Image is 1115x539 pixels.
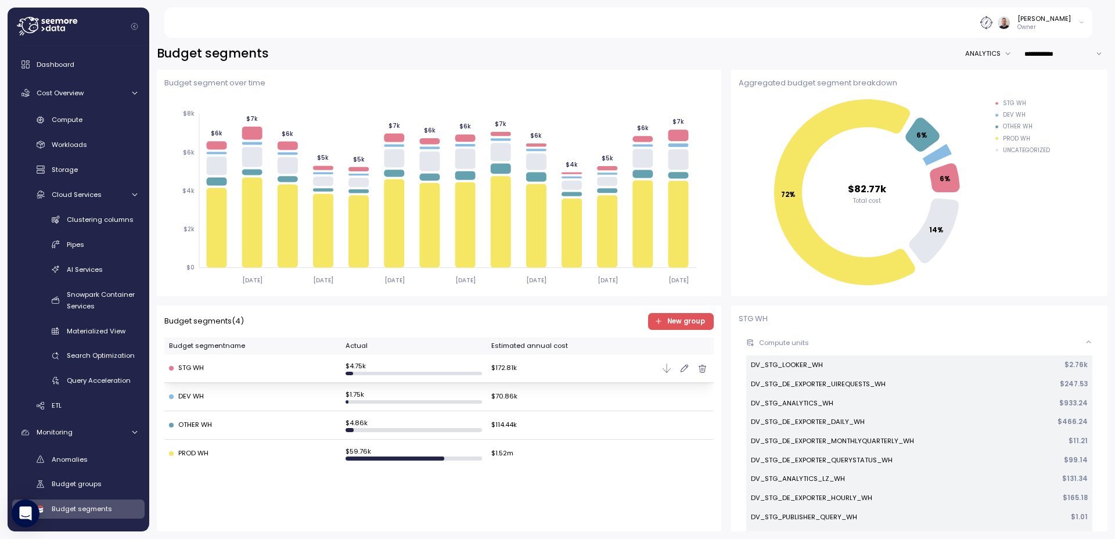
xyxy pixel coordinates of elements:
[12,260,145,279] a: AI Services
[52,504,112,513] span: Budget segments
[751,398,833,408] p: DV_STG_ANALYTICS_WH
[282,130,293,138] tspan: $6k
[164,315,244,327] p: Budget segments ( 4 )
[52,165,78,174] span: Storage
[1003,135,1030,143] div: PROD WH
[169,391,336,402] div: DEV WH
[759,338,1085,347] p: Compute units
[1063,493,1088,502] p: $ 165.18
[12,421,145,444] a: Monitoring
[341,383,487,411] td: $ 1.75k
[1058,417,1088,426] p: $ 466.24
[459,123,471,131] tspan: $6k
[424,127,436,134] tspan: $6k
[602,155,613,163] tspan: $5k
[12,135,145,154] a: Workloads
[341,439,487,468] td: $ 59.76k
[169,420,336,430] div: OTHER WH
[648,313,714,330] button: New group
[668,276,689,284] tspan: [DATE]
[67,376,131,385] span: Query Acceleration
[751,436,914,445] p: DV_STG_DE_EXPORTER_MONTHLYQUARTERLY_WH
[495,120,506,128] tspan: $7k
[353,156,365,163] tspan: $5k
[313,276,333,284] tspan: [DATE]
[751,360,823,369] p: DV_STG_LOOKER_WH
[739,77,1100,89] p: Aggregated budget segment breakdown
[667,314,705,329] span: New group
[12,475,145,494] a: Budget groups
[672,118,684,126] tspan: $7k
[1017,14,1071,23] div: [PERSON_NAME]
[531,132,542,139] tspan: $6k
[67,290,135,311] span: Snowpark Container Services
[751,493,872,502] p: DV_STG_DE_EXPORTER_HOURLY_WH
[169,363,336,373] div: STG WH
[751,417,865,426] p: DV_STG_DE_EXPORTER_DAILY_WH
[186,264,195,272] tspan: $0
[52,455,88,464] span: Anomalies
[52,140,87,149] span: Workloads
[341,354,487,383] td: $ 4.75k
[12,500,39,527] div: Open Intercom Messenger
[751,512,857,522] p: DV_STG_PUBLISHER_QUERY_WH
[751,474,845,483] p: DV_STG_ANALYTICS_LZ_WH
[1060,379,1088,389] p: $ 247.53
[1003,123,1033,131] div: OTHER WH
[1069,436,1088,445] p: $ 11.21
[491,419,709,432] div: $ 114.44k
[37,60,74,69] span: Dashboard
[12,160,145,179] a: Storage
[52,479,102,488] span: Budget groups
[12,235,145,254] a: Pipes
[67,265,103,274] span: AI Services
[341,337,487,354] th: Actual
[1071,512,1088,522] p: $ 1.01
[389,122,400,130] tspan: $7k
[211,130,222,138] tspan: $6k
[739,332,1100,353] button: Compute units
[341,411,487,440] td: $ 4.86k
[566,161,578,168] tspan: $4k
[12,371,145,390] a: Query Acceleration
[487,337,714,354] th: Estimated annual cost
[1003,146,1050,154] div: UNCATEGORIZED
[1062,474,1088,483] p: $ 131.34
[157,45,269,62] h2: Budget segments
[848,182,887,196] tspan: $82.77k
[1003,111,1026,119] div: DEV WH
[527,276,547,284] tspan: [DATE]
[67,215,134,224] span: Clustering columns
[164,77,714,89] p: Budget segment over time
[52,401,62,410] span: ETL
[12,346,145,365] a: Search Optimization
[12,285,145,315] a: Snowpark Container Services
[182,187,195,195] tspan: $4k
[184,226,195,233] tspan: $2k
[965,45,1017,62] button: ANALYTICS
[127,22,142,31] button: Collapse navigation
[12,210,145,229] a: Clustering columns
[242,276,262,284] tspan: [DATE]
[598,276,618,284] tspan: [DATE]
[12,396,145,415] a: ETL
[183,110,195,118] tspan: $8k
[637,125,649,132] tspan: $6k
[12,53,145,76] a: Dashboard
[739,313,1100,325] p: STG WH
[1017,23,1071,31] p: Owner
[491,390,709,404] div: $ 70.86k
[853,197,881,204] tspan: Total cost
[1059,398,1088,408] p: $ 933.24
[1064,360,1088,369] p: $ 2.76k
[67,240,84,249] span: Pipes
[183,149,195,156] tspan: $6k
[980,16,992,28] img: 6791f8edfa6a2c9608b219b1.PNG
[52,115,82,124] span: Compute
[491,362,709,375] div: $ 172.81k
[12,185,145,204] a: Cloud Services
[37,88,84,98] span: Cost Overview
[751,379,886,389] p: DV_STG_DE_EXPORTER_UIREQUESTS_WH
[384,276,405,284] tspan: [DATE]
[455,276,476,284] tspan: [DATE]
